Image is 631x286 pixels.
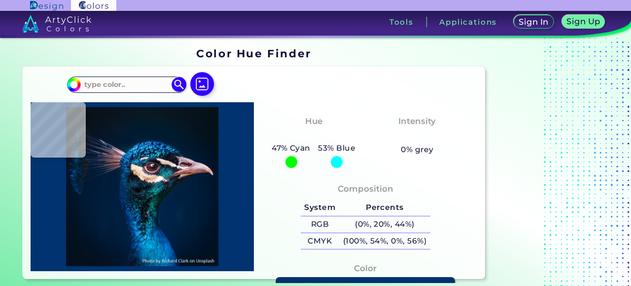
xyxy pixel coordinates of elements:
[396,130,439,142] h3: Vibrant
[389,18,414,26] h3: Tools
[35,107,249,266] img: img_pavlin.jpg
[315,142,359,155] h5: 53% Blue
[172,77,186,92] img: icon search
[516,16,552,28] a: Sign In
[81,78,173,91] input: type color..
[339,233,430,249] h5: (100%, 54%, 0%, 56%)
[285,130,341,142] h3: Cyan-Blue
[339,200,430,216] h5: Percents
[520,18,547,26] h5: Sign In
[489,43,612,283] iframe: Advertisement
[398,114,436,128] h4: Intensity
[30,1,63,10] img: ArtyClick Design logo
[568,18,599,25] h5: Sign Up
[339,216,430,233] h5: (0%, 20%, 44%)
[301,233,339,249] h5: CMYK
[354,261,377,276] h4: Color
[564,16,603,28] a: Sign Up
[190,72,214,96] img: icon picture
[268,142,314,155] h5: 47% Cyan
[439,18,497,26] h3: Applications
[301,200,339,216] h5: System
[305,114,322,128] h4: Hue
[196,46,311,61] h1: Color Hue Finder
[401,143,433,156] h5: 0% grey
[22,15,92,33] img: logo_artyclick_colors_white.svg
[338,182,393,196] h4: Composition
[301,216,339,233] h5: RGB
